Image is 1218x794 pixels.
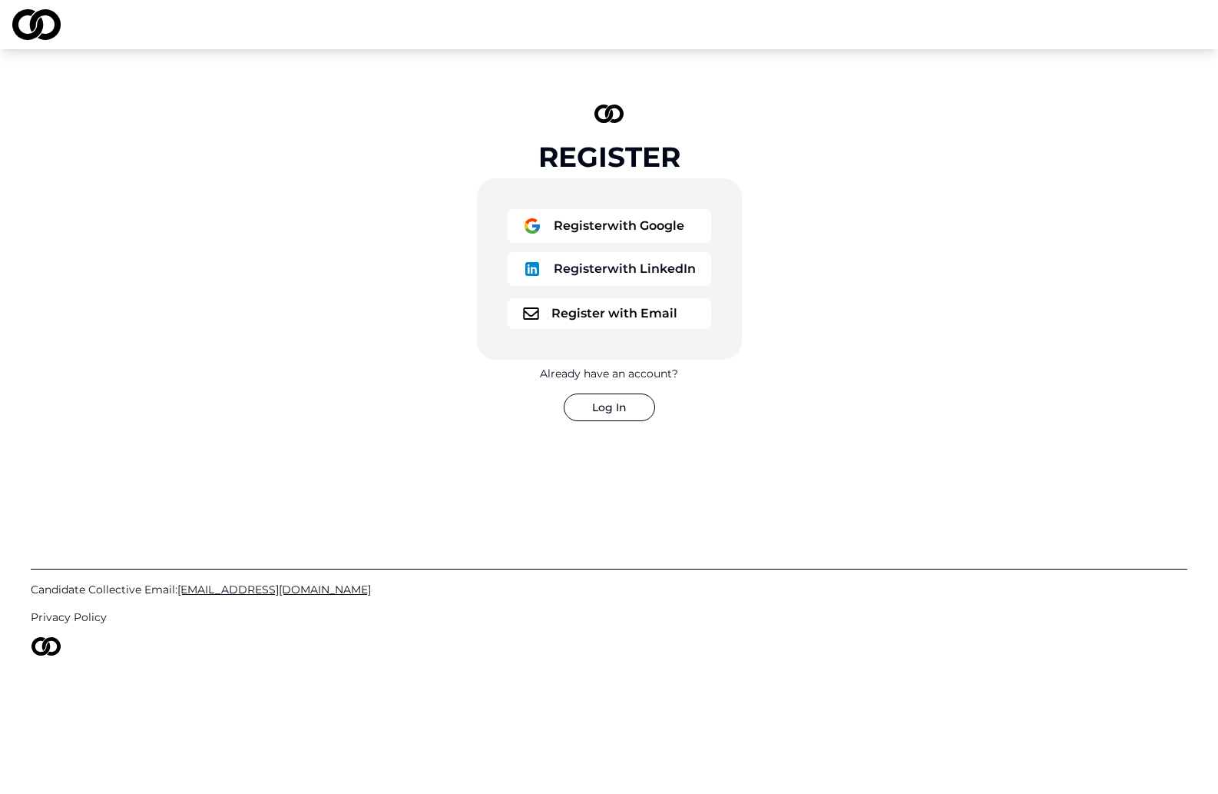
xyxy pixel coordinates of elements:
[31,582,1187,597] a: Candidate Collective Email:[EMAIL_ADDRESS][DOMAIN_NAME]
[540,366,678,381] div: Already have an account?
[538,141,680,172] div: Register
[12,9,61,40] img: logo
[177,583,371,596] span: [EMAIL_ADDRESS][DOMAIN_NAME]
[523,307,539,320] img: logo
[564,394,655,421] button: Log In
[31,610,1187,625] a: Privacy Policy
[594,105,624,123] img: logo
[508,252,711,286] button: logoRegisterwith LinkedIn
[508,209,711,243] button: logoRegisterwith Google
[31,637,61,656] img: logo
[523,260,541,278] img: logo
[508,298,711,329] button: logoRegister with Email
[523,217,541,235] img: logo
